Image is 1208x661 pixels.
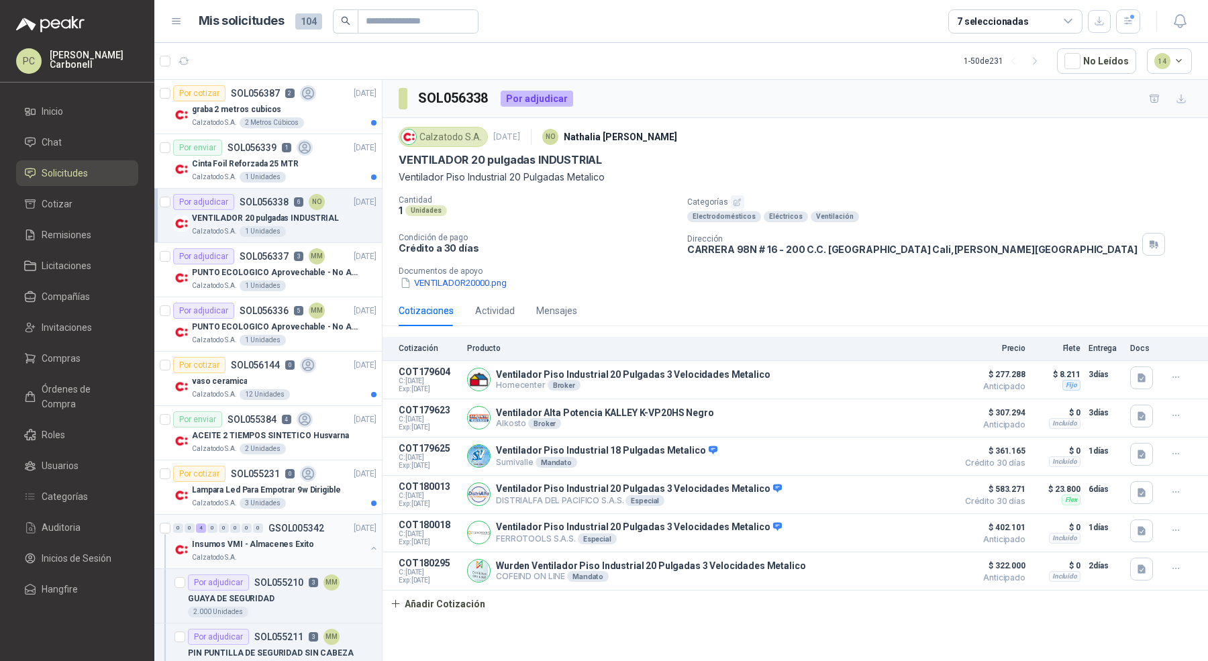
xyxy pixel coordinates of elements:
[154,80,382,134] a: Por cotizarSOL0563872[DATE] Company Logograba 2 metros cubicosCalzatodo S.A.2 Metros Cúbicos
[173,466,225,482] div: Por cotizar
[50,50,138,69] p: [PERSON_NAME] Carbonell
[468,560,490,582] img: Company Logo
[399,233,676,242] p: Condición de pago
[354,250,376,263] p: [DATE]
[154,569,382,623] a: Por adjudicarSOL0552103MMGUAYA DE SEGURIDAD2.000 Unidades
[399,366,459,377] p: COT179604
[16,130,138,155] a: Chat
[42,382,125,411] span: Órdenes de Compra
[285,360,295,370] p: 0
[16,48,42,74] div: PC
[1147,48,1193,74] button: 14
[958,536,1025,544] span: Anticipado
[354,522,376,535] p: [DATE]
[173,215,189,232] img: Company Logo
[173,433,189,449] img: Company Logo
[399,170,1192,185] p: Ventilador Piso Industrial 20 Pulgadas Metalico
[42,227,91,242] span: Remisiones
[399,443,459,454] p: COT179625
[496,483,782,495] p: Ventilador Piso Industrial 20 Pulgadas 3 Velocidades Metalico
[188,593,274,605] p: GUAYA DE SEGURIDAD
[285,89,295,98] p: 2
[496,369,770,380] p: Ventilador Piso Industrial 20 Pulgadas 3 Velocidades Metalico
[173,248,234,264] div: Por adjudicar
[418,88,490,109] h3: SOL056338
[154,460,382,515] a: Por cotizarSOL0552310[DATE] Company LogoLampara Led Para Empotrar 9w DirigibleCalzatodo S.A.3 Uni...
[16,346,138,371] a: Compras
[399,415,459,423] span: C: [DATE]
[16,546,138,571] a: Inicios de Sesión
[173,161,189,177] img: Company Logo
[468,368,490,391] img: Company Logo
[192,538,314,551] p: Insumos VMI - Almacenes Exito
[185,523,195,533] div: 0
[188,574,249,591] div: Por adjudicar
[399,195,676,205] p: Cantidad
[173,520,379,563] a: 0 0 4 0 0 0 0 0 GSOL005342[DATE] Company LogoInsumos VMI - Almacenes ExitoCalzatodo S.A.
[173,411,222,427] div: Por enviar
[399,481,459,492] p: COT180013
[192,335,237,346] p: Calzatodo S.A.
[496,521,782,533] p: Ventilador Piso Industrial 20 Pulgadas 3 Velocidades Metalico
[230,523,240,533] div: 0
[154,243,382,297] a: Por adjudicarSOL0563373MM[DATE] Company LogoPUNTO ECOLOGICO Aprovechable - No Aprovechable 20Litr...
[16,315,138,340] a: Invitaciones
[282,415,291,424] p: 4
[231,360,280,370] p: SOL056144
[240,252,289,261] p: SOL056337
[399,519,459,530] p: COT180018
[192,552,237,563] p: Calzatodo S.A.
[399,558,459,568] p: COT180295
[16,253,138,278] a: Licitaciones
[323,574,340,591] div: MM
[309,303,325,319] div: MM
[42,104,63,119] span: Inicio
[1089,405,1122,421] p: 3 días
[240,197,289,207] p: SOL056338
[1034,405,1080,421] p: $ 0
[399,242,676,254] p: Crédito a 30 días
[253,523,263,533] div: 0
[42,351,81,366] span: Compras
[42,289,90,304] span: Compañías
[173,357,225,373] div: Por cotizar
[173,523,183,533] div: 0
[16,160,138,186] a: Solicitudes
[154,352,382,406] a: Por cotizarSOL0561440[DATE] Company Logovaso ceramicaCalzatodo S.A.12 Unidades
[16,376,138,417] a: Órdenes de Compra
[528,418,561,429] div: Broker
[1062,495,1080,505] div: Flex
[192,117,237,128] p: Calzatodo S.A.
[192,389,237,400] p: Calzatodo S.A.
[1034,366,1080,383] p: $ 8.211
[496,407,714,418] p: Ventilador Alta Potencia KALLEY K-VP20HS Negro
[16,99,138,124] a: Inicio
[192,172,237,183] p: Calzatodo S.A.
[957,14,1029,29] div: 7 seleccionadas
[1034,481,1080,497] p: $ 23.800
[1049,571,1080,582] div: Incluido
[811,211,859,222] div: Ventilación
[254,578,303,587] p: SOL055210
[354,413,376,426] p: [DATE]
[192,498,237,509] p: Calzatodo S.A.
[154,406,382,460] a: Por enviarSOL0553844[DATE] Company LogoACEITE 2 TIEMPOS SINTETICO HusvarnaCalzatodo S.A.2 Unidades
[958,383,1025,391] span: Anticipado
[1057,48,1136,74] button: No Leídos
[496,533,782,544] p: FERROTOOLS S.A.S.
[958,421,1025,429] span: Anticipado
[958,443,1025,459] span: $ 361.165
[173,194,234,210] div: Por adjudicar
[958,519,1025,536] span: $ 402.101
[1089,519,1122,536] p: 1 días
[173,270,189,286] img: Company Logo
[240,389,290,400] div: 12 Unidades
[536,303,577,318] div: Mensajes
[493,131,520,144] p: [DATE]
[1130,344,1157,353] p: Docs
[399,454,459,462] span: C: [DATE]
[154,189,382,243] a: Por adjudicarSOL0563386NO[DATE] Company LogoVENTILADOR 20 pulgadas INDUSTRIALCalzatodo S.A.1 Unid...
[501,91,573,107] div: Por adjudicar
[231,469,280,478] p: SOL055231
[496,418,714,429] p: Alkosto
